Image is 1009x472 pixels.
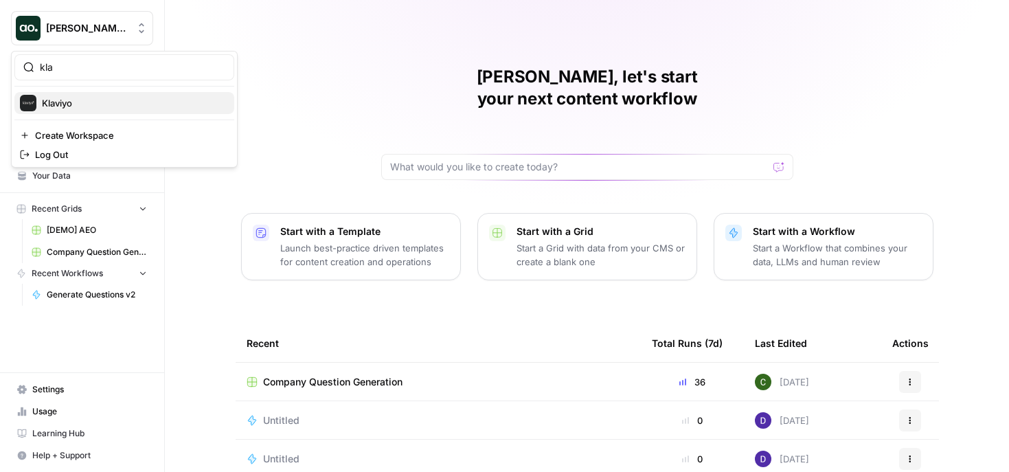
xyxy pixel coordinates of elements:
[25,241,153,263] a: Company Question Generation
[755,412,809,429] div: [DATE]
[755,451,809,467] div: [DATE]
[32,170,147,182] span: Your Data
[25,219,153,241] a: [DEMO] AEO
[14,126,234,145] a: Create Workspace
[247,324,630,362] div: Recent
[755,324,807,362] div: Last Edited
[11,445,153,467] button: Help + Support
[517,225,685,238] p: Start with a Grid
[753,225,922,238] p: Start with a Workflow
[652,452,733,466] div: 0
[892,324,929,362] div: Actions
[652,324,723,362] div: Total Runs (7d)
[35,148,223,161] span: Log Out
[263,375,403,389] span: Company Question Generation
[11,401,153,423] a: Usage
[755,374,809,390] div: [DATE]
[652,375,733,389] div: 36
[25,284,153,306] a: Generate Questions v2
[247,452,630,466] a: Untitled
[247,414,630,427] a: Untitled
[11,379,153,401] a: Settings
[32,267,103,280] span: Recent Workflows
[390,160,768,174] input: What would you like to create today?
[263,452,299,466] span: Untitled
[46,21,129,35] span: [PERSON_NAME] Test
[42,96,223,110] span: Klaviyo
[755,451,771,467] img: 6clbhjv5t98vtpq4yyt91utag0vy
[753,241,922,269] p: Start a Workflow that combines your data, LLMs and human review
[714,213,933,280] button: Start with a WorkflowStart a Workflow that combines your data, LLMs and human review
[755,412,771,429] img: 6clbhjv5t98vtpq4yyt91utag0vy
[47,224,147,236] span: [DEMO] AEO
[755,374,771,390] img: 14qrvic887bnlg6dzgoj39zarp80
[47,246,147,258] span: Company Question Generation
[47,289,147,301] span: Generate Questions v2
[20,95,36,111] img: Klaviyo Logo
[16,16,41,41] img: Dillon Test Logo
[11,11,153,45] button: Workspace: Dillon Test
[11,263,153,284] button: Recent Workflows
[32,203,82,215] span: Recent Grids
[477,213,697,280] button: Start with a GridStart a Grid with data from your CMS or create a blank one
[32,427,147,440] span: Learning Hub
[280,225,449,238] p: Start with a Template
[11,199,153,219] button: Recent Grids
[32,449,147,462] span: Help + Support
[280,241,449,269] p: Launch best-practice driven templates for content creation and operations
[247,375,630,389] a: Company Question Generation
[32,383,147,396] span: Settings
[241,213,461,280] button: Start with a TemplateLaunch best-practice driven templates for content creation and operations
[14,145,234,164] a: Log Out
[11,51,238,168] div: Workspace: Dillon Test
[11,165,153,187] a: Your Data
[517,241,685,269] p: Start a Grid with data from your CMS or create a blank one
[40,60,225,74] input: Search Workspaces
[652,414,733,427] div: 0
[11,423,153,445] a: Learning Hub
[32,405,147,418] span: Usage
[263,414,299,427] span: Untitled
[35,128,223,142] span: Create Workspace
[381,66,793,110] h1: [PERSON_NAME], let's start your next content workflow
